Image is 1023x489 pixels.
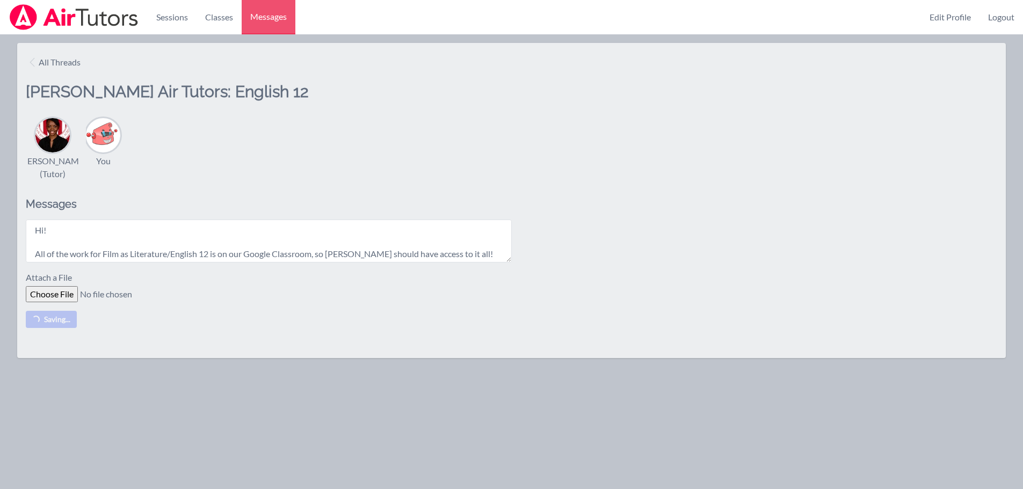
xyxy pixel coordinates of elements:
div: You [96,155,111,167]
img: Sarah Anderson [86,118,120,152]
h2: [PERSON_NAME] Air Tutors: English 12 [26,82,512,116]
h2: Messages [26,198,512,211]
div: [PERSON_NAME] (Tutor) [19,155,86,180]
span: All Threads [39,56,81,69]
img: Airtutors Logo [9,4,139,30]
span: Messages [250,10,287,23]
textarea: Hi! All of the work for Film as Literature/English 12 is on our Google Classroom, so [PERSON_NAME... [26,220,512,262]
button: Saving... [26,311,77,328]
a: All Threads [26,52,85,73]
img: Johnicia Haynes [35,118,70,152]
label: Attach a File [26,271,78,286]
